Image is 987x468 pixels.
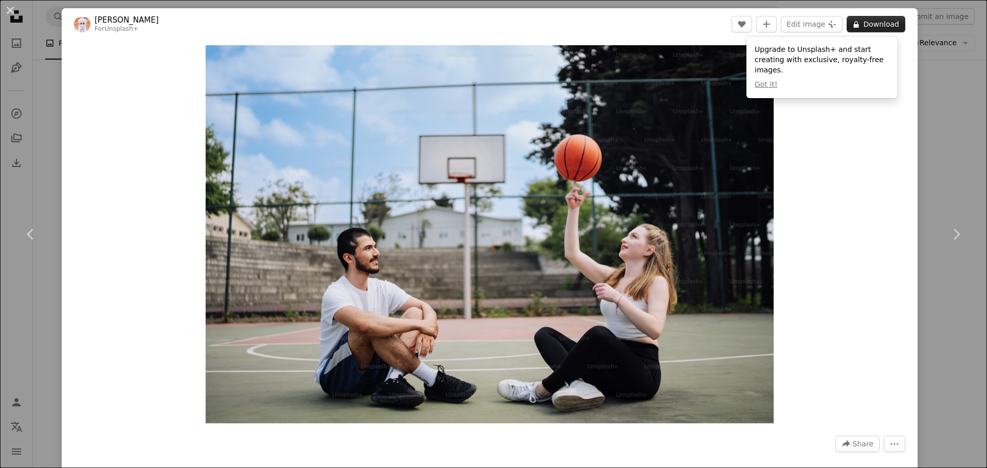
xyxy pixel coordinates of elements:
button: Download [847,16,905,32]
button: Share this image [835,436,880,452]
button: Zoom in on this image [206,45,773,423]
a: [PERSON_NAME] [95,15,159,25]
span: Share [853,436,873,452]
img: Go to Ahmed's profile [74,16,90,32]
a: Next [925,185,987,284]
button: Got it! [755,80,777,90]
div: Upgrade to Unsplash+ and start creating with exclusive, royalty-free images. [746,36,898,98]
button: Edit image [781,16,843,32]
div: For [95,25,159,33]
button: Like [732,16,752,32]
img: a man and a woman sitting on a basketball court [206,45,773,423]
button: More Actions [884,436,905,452]
button: Add to Collection [756,16,777,32]
a: Unsplash+ [104,25,138,32]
